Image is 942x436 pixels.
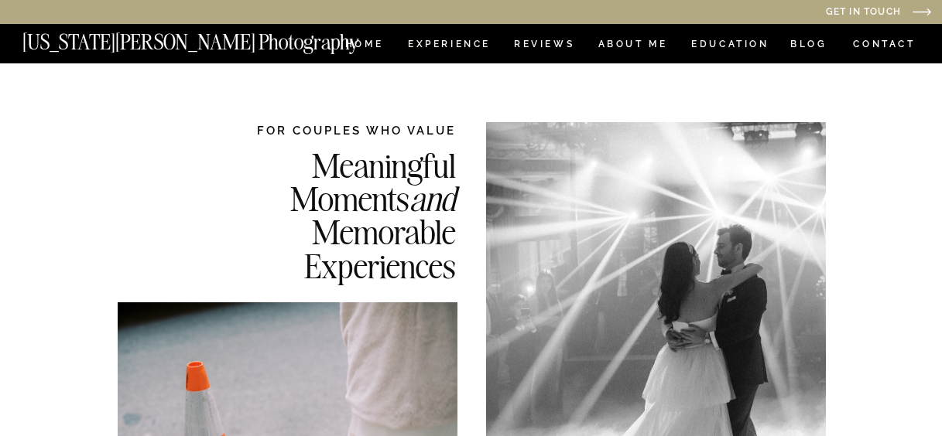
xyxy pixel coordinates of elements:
[668,7,901,19] a: Get in Touch
[690,39,771,53] a: EDUCATION
[342,39,386,53] a: HOME
[852,36,916,53] a: CONTACT
[409,177,456,220] i: and
[598,39,668,53] a: ABOUT ME
[211,148,456,281] h2: Meaningful Moments Memorable Experiences
[22,32,411,45] a: [US_STATE][PERSON_NAME] Photography
[514,39,572,53] a: REVIEWS
[408,39,489,53] a: Experience
[211,122,456,138] h2: FOR COUPLES WHO VALUE
[790,39,827,53] a: BLOG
